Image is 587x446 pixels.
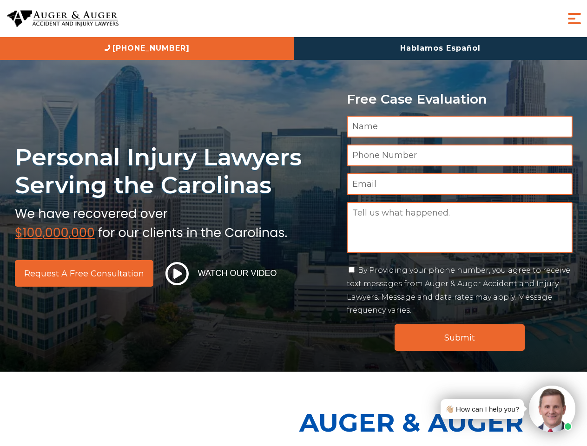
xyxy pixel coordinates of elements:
[347,116,573,138] input: Name
[15,204,287,239] img: sub text
[24,269,144,278] span: Request a Free Consultation
[445,403,519,415] div: 👋🏼 How can I help you?
[15,143,336,199] h1: Personal Injury Lawyers Serving the Carolinas
[163,262,280,286] button: Watch Our Video
[15,260,153,287] a: Request a Free Consultation
[299,400,582,446] p: Auger & Auger
[347,173,573,195] input: Email
[347,266,570,315] label: By Providing your phone number, you agree to receive text messages from Auger & Auger Accident an...
[565,9,584,28] button: Menu
[347,92,573,106] p: Free Case Evaluation
[529,386,575,432] img: Intaker widget Avatar
[7,10,119,27] img: Auger & Auger Accident and Injury Lawyers Logo
[347,144,573,166] input: Phone Number
[395,324,525,351] input: Submit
